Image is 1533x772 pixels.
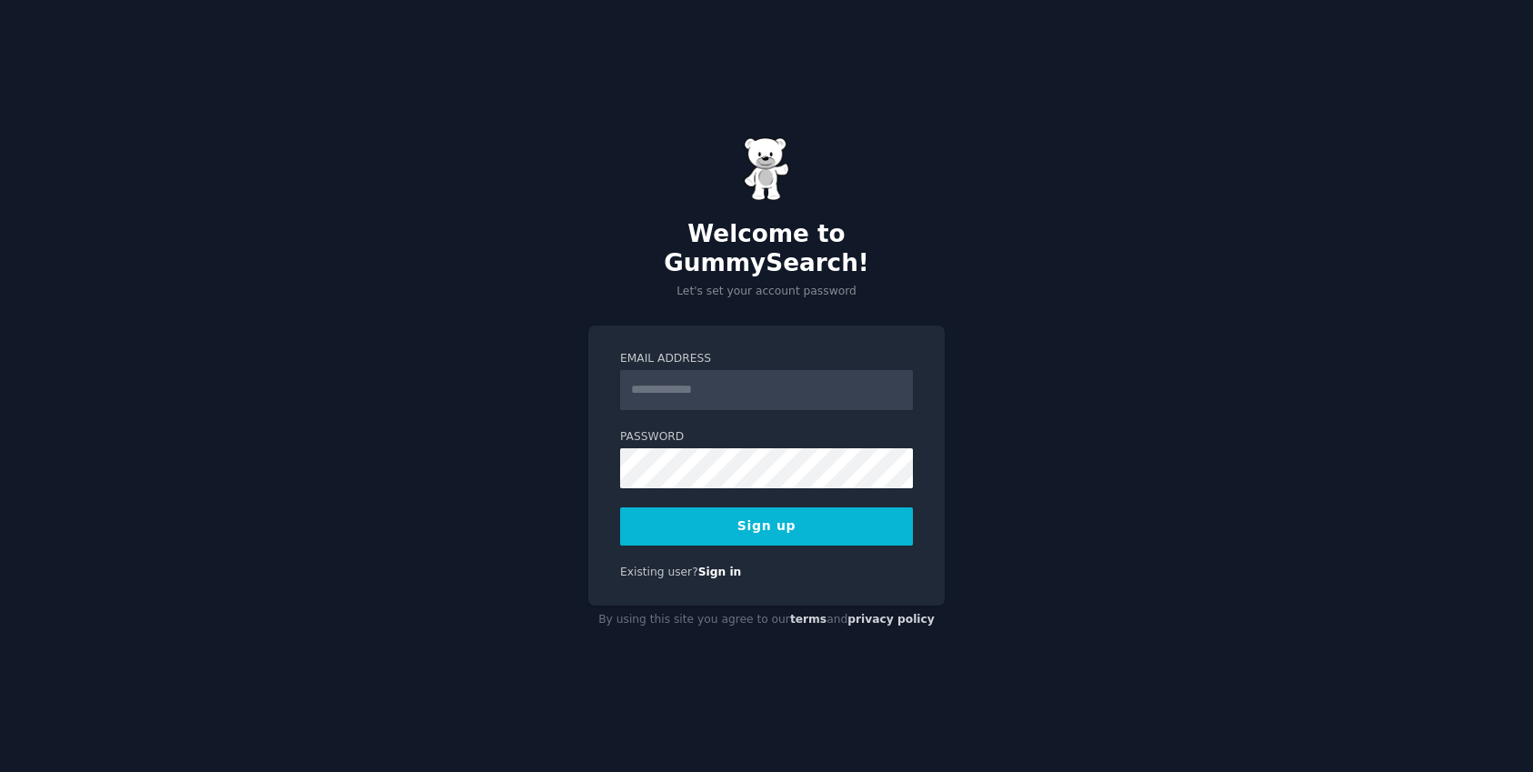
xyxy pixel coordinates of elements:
[588,606,945,635] div: By using this site you agree to our and
[790,613,827,626] a: terms
[588,284,945,300] p: Let's set your account password
[620,507,913,546] button: Sign up
[847,613,935,626] a: privacy policy
[744,137,789,201] img: Gummy Bear
[620,566,698,578] span: Existing user?
[620,351,913,367] label: Email Address
[620,429,913,446] label: Password
[698,566,742,578] a: Sign in
[588,220,945,277] h2: Welcome to GummySearch!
